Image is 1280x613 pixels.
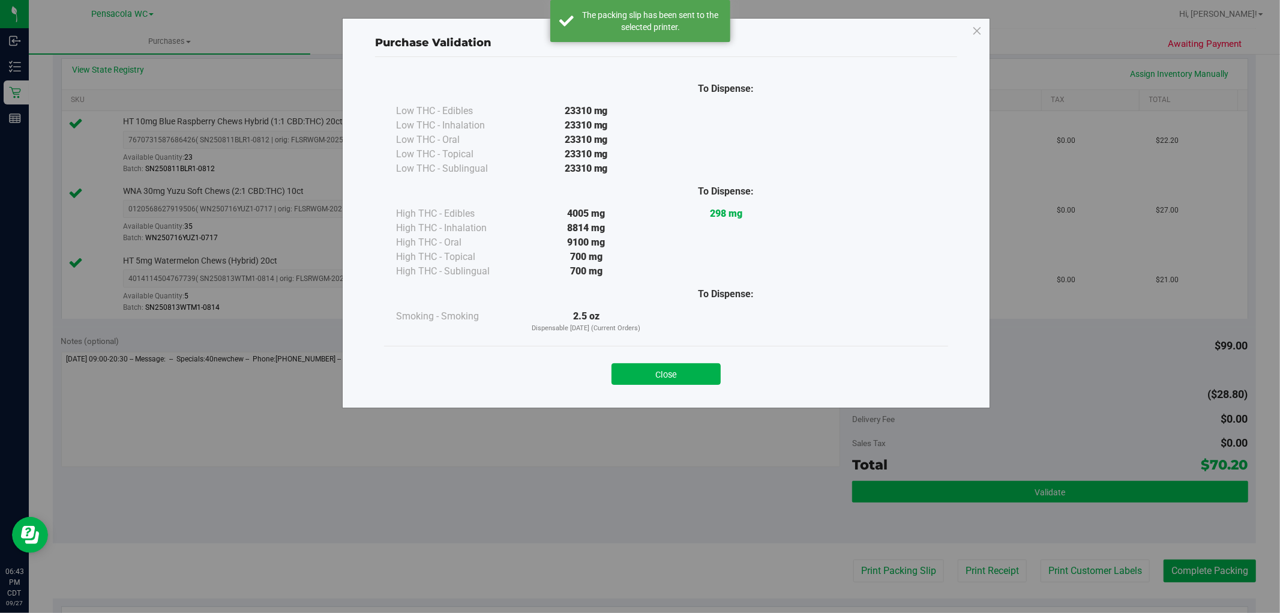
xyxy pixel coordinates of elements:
[516,309,656,334] div: 2.5 oz
[396,133,516,147] div: Low THC - Oral
[656,82,796,96] div: To Dispense:
[516,118,656,133] div: 23310 mg
[710,208,742,219] strong: 298 mg
[516,324,656,334] p: Dispensable [DATE] (Current Orders)
[656,287,796,301] div: To Dispense:
[375,36,491,49] span: Purchase Validation
[12,517,48,553] iframe: Resource center
[396,118,516,133] div: Low THC - Inhalation
[516,133,656,147] div: 23310 mg
[580,9,721,33] div: The packing slip has been sent to the selected printer.
[516,264,656,279] div: 700 mg
[396,309,516,324] div: Smoking - Smoking
[396,104,516,118] div: Low THC - Edibles
[516,104,656,118] div: 23310 mg
[396,250,516,264] div: High THC - Topical
[611,363,721,385] button: Close
[396,207,516,221] div: High THC - Edibles
[516,235,656,250] div: 9100 mg
[516,207,656,221] div: 4005 mg
[516,162,656,176] div: 23310 mg
[516,250,656,264] div: 700 mg
[516,221,656,235] div: 8814 mg
[656,184,796,199] div: To Dispense:
[396,147,516,162] div: Low THC - Topical
[396,162,516,176] div: Low THC - Sublingual
[516,147,656,162] div: 23310 mg
[396,264,516,279] div: High THC - Sublingual
[396,221,516,235] div: High THC - Inhalation
[396,235,516,250] div: High THC - Oral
